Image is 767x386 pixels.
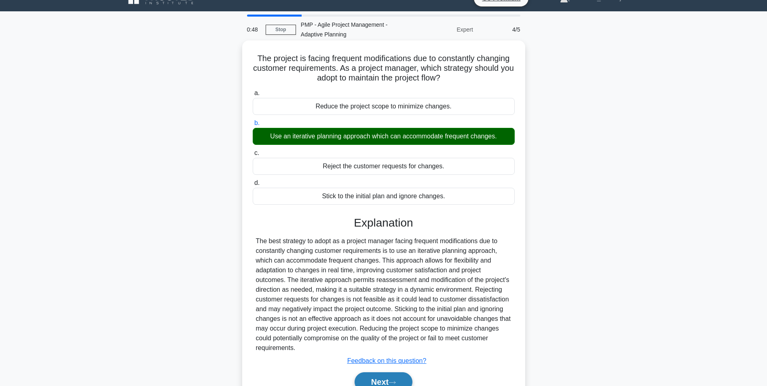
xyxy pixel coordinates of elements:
div: 0:48 [242,21,266,38]
div: Stick to the initial plan and ignore changes. [253,188,515,205]
span: a. [254,89,260,96]
div: The best strategy to adopt as a project manager facing frequent modifications due to constantly c... [256,236,511,353]
div: 4/5 [478,21,525,38]
div: PMP - Agile Project Management - Adaptive Planning [296,17,407,42]
span: b. [254,119,260,126]
h3: Explanation [258,216,510,230]
div: Use an iterative planning approach which can accommodate frequent changes. [253,128,515,145]
a: Feedback on this question? [347,357,427,364]
span: d. [254,179,260,186]
div: Reduce the project scope to minimize changes. [253,98,515,115]
div: Reject the customer requests for changes. [253,158,515,175]
div: Expert [407,21,478,38]
h5: The project is facing frequent modifications due to constantly changing customer requirements. As... [252,53,516,83]
a: Stop [266,25,296,35]
span: c. [254,149,259,156]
